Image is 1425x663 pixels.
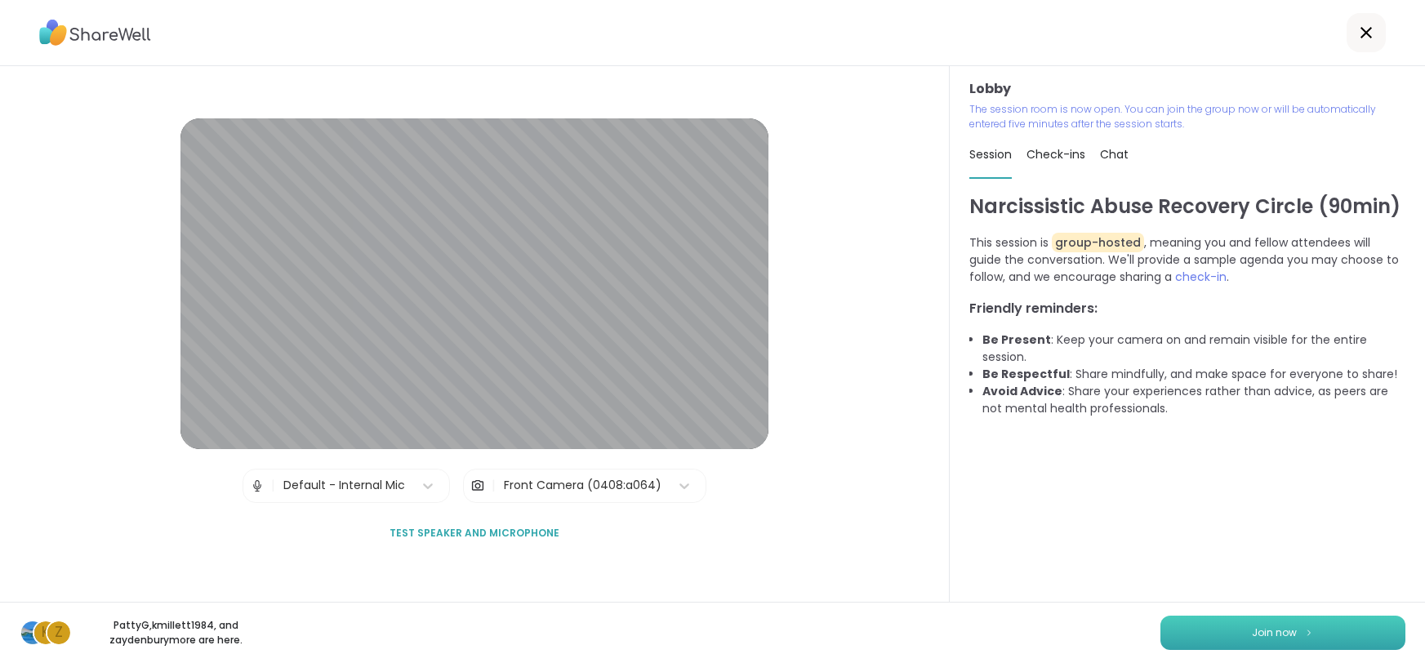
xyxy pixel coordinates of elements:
[271,469,275,502] span: |
[1304,628,1314,637] img: ShareWell Logomark
[390,526,559,541] span: Test speaker and microphone
[1253,625,1298,640] span: Join now
[1100,146,1129,162] span: Chat
[55,622,63,643] span: z
[982,383,1062,399] b: Avoid Advice
[470,469,485,502] img: Camera
[21,621,44,644] img: PattyG
[1026,146,1085,162] span: Check-ins
[982,366,1405,383] li: : Share mindfully, and make space for everyone to share!
[969,146,1012,162] span: Session
[1160,616,1405,650] button: Join now
[969,192,1405,221] h1: Narcissistic Abuse Recovery Circle (90min)
[969,234,1405,286] p: This session is , meaning you and fellow attendees will guide the conversation. We'll provide a s...
[85,618,268,647] p: PattyG , kmillett1984 , and zaydenbury more are here.
[969,299,1405,318] h3: Friendly reminders:
[982,366,1070,382] b: Be Respectful
[383,516,566,550] button: Test speaker and microphone
[39,14,151,51] img: ShareWell Logo
[982,383,1405,417] li: : Share your experiences rather than advice, as peers are not mental health professionals.
[504,477,661,494] div: Front Camera (0408:a064)
[250,469,265,502] img: Microphone
[1175,269,1227,285] span: check-in
[969,79,1405,99] h3: Lobby
[969,102,1405,131] p: The session room is now open. You can join the group now or will be automatically entered five mi...
[1052,233,1144,252] span: group-hosted
[982,331,1405,366] li: : Keep your camera on and remain visible for the entire session.
[492,469,496,502] span: |
[283,477,405,494] div: Default - Internal Mic
[42,622,50,643] span: k
[982,331,1051,348] b: Be Present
